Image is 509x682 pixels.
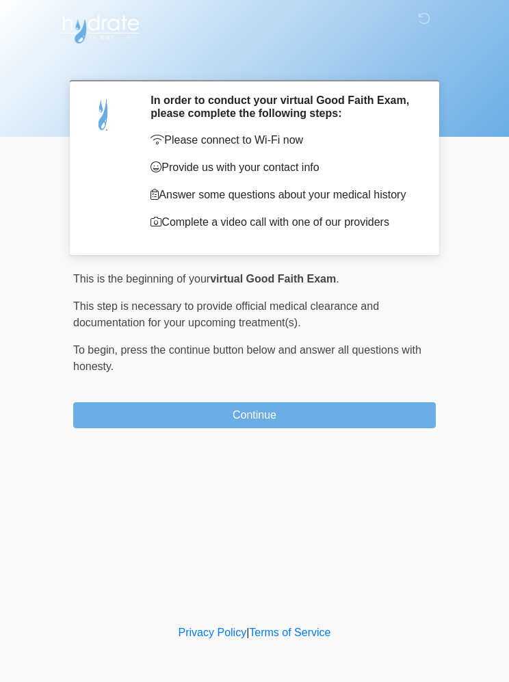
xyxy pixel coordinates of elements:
span: This step is necessary to provide official medical clearance and documentation for your upcoming ... [73,300,379,328]
a: | [246,627,249,638]
h1: ‎ ‎ ‎ ‎ [63,49,446,75]
p: Answer some questions about your medical history [151,187,415,203]
strong: virtual Good Faith Exam [210,273,336,285]
span: This is the beginning of your [73,273,210,285]
p: Please connect to Wi-Fi now [151,132,415,148]
a: Privacy Policy [179,627,247,638]
button: Continue [73,402,436,428]
span: press the continue button below and answer all questions with honesty. [73,344,421,372]
a: Terms of Service [249,627,330,638]
h2: In order to conduct your virtual Good Faith Exam, please complete the following steps: [151,94,415,120]
span: . [336,273,339,285]
p: Complete a video call with one of our providers [151,214,415,231]
img: Hydrate IV Bar - Flagstaff Logo [60,10,142,44]
span: To begin, [73,344,120,356]
p: Provide us with your contact info [151,159,415,176]
img: Agent Avatar [83,94,125,135]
